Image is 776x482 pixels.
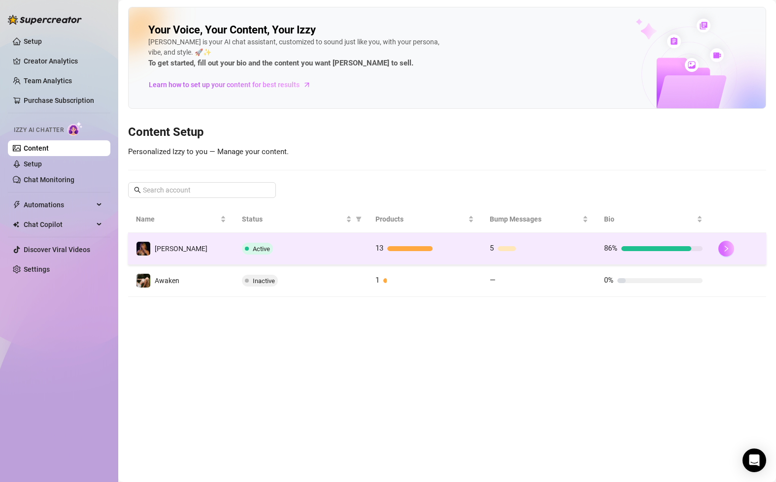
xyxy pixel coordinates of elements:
[155,277,179,285] span: Awaken
[24,217,94,232] span: Chat Copilot
[24,53,102,69] a: Creator Analytics
[604,214,695,225] span: Bio
[8,15,82,25] img: logo-BBDzfeDw.svg
[24,246,90,254] a: Discover Viral Videos
[136,242,150,256] img: Heather
[155,245,207,253] span: [PERSON_NAME]
[128,206,234,233] th: Name
[356,216,362,222] span: filter
[742,449,766,472] div: Open Intercom Messenger
[24,96,94,104] a: Purchase Subscription
[253,245,270,253] span: Active
[242,214,344,225] span: Status
[375,214,466,225] span: Products
[14,126,64,135] span: Izzy AI Chatter
[490,214,580,225] span: Bump Messages
[490,276,496,285] span: —
[128,125,766,140] h3: Content Setup
[375,276,379,285] span: 1
[613,8,766,108] img: ai-chatter-content-library-cLFOSyPT.png
[67,122,83,136] img: AI Chatter
[24,144,49,152] a: Content
[375,244,383,253] span: 13
[490,244,494,253] span: 5
[604,276,613,285] span: 0%
[148,23,316,37] h2: Your Voice, Your Content, Your Izzy
[143,185,262,195] input: Search account
[24,77,72,85] a: Team Analytics
[354,212,364,226] span: filter
[24,37,42,45] a: Setup
[149,79,300,90] span: Learn how to set up your content for best results
[13,201,21,209] span: thunderbolt
[234,206,368,233] th: Status
[718,241,734,257] button: right
[136,214,218,225] span: Name
[253,277,275,285] span: Inactive
[148,59,413,67] strong: To get started, fill out your bio and the content you want [PERSON_NAME] to sell.
[24,265,50,273] a: Settings
[128,147,289,156] span: Personalized Izzy to you — Manage your content.
[368,206,482,233] th: Products
[482,206,596,233] th: Bump Messages
[302,80,312,90] span: arrow-right
[134,187,141,193] span: search
[13,221,19,228] img: Chat Copilot
[24,160,42,168] a: Setup
[148,77,318,93] a: Learn how to set up your content for best results
[604,244,617,253] span: 86%
[596,206,710,233] th: Bio
[136,274,150,288] img: Awaken
[723,245,730,252] span: right
[24,197,94,213] span: Automations
[148,37,444,69] div: [PERSON_NAME] is your AI chat assistant, customized to sound just like you, with your persona, vi...
[24,176,74,184] a: Chat Monitoring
